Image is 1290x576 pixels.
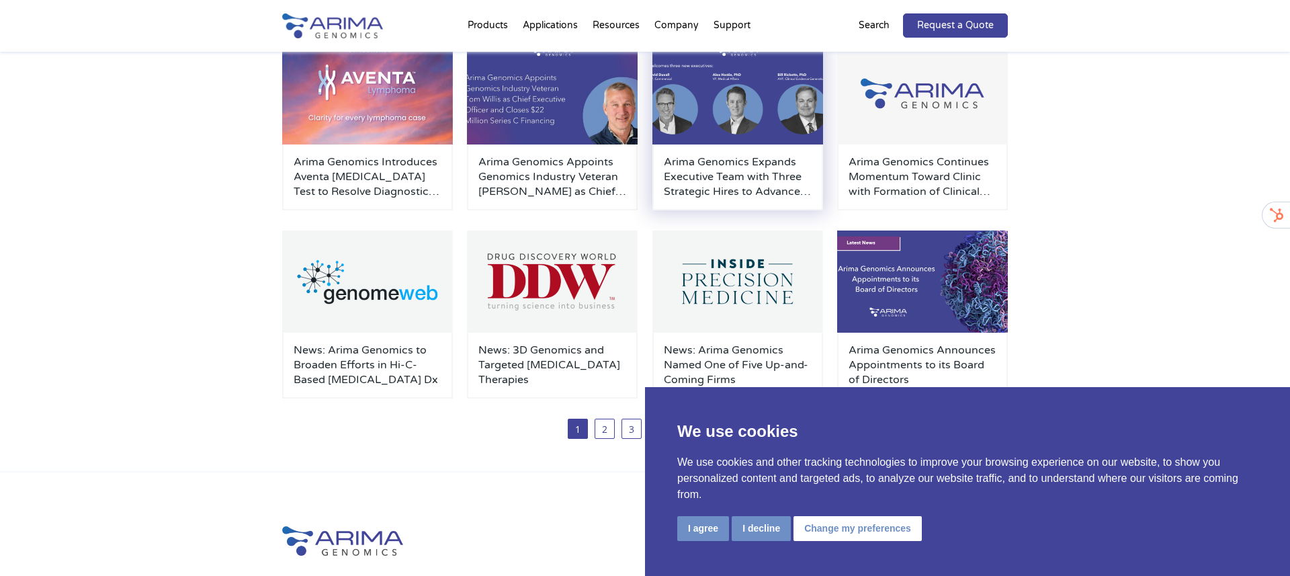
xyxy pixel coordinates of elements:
img: Drug-Discovery-World_Logo-500x300.png [467,231,638,333]
a: Arima Genomics Expands Executive Team with Three Strategic Hires to Advance Clinical Applications... [664,155,812,199]
button: I agree [677,516,729,541]
button: Change my preferences [793,516,922,541]
a: Arima Genomics Appoints Genomics Industry Veteran [PERSON_NAME] as Chief Executive Officer and Cl... [478,155,626,199]
a: News: Arima Genomics to Broaden Efforts in Hi-C-Based [MEDICAL_DATA] Dx [294,343,441,387]
p: Search [859,17,890,34]
img: Inside-Precision-Medicine_Logo-500x300.png [652,231,823,333]
a: 3 [621,419,642,439]
p: We use cookies and other tracking technologies to improve your browsing experience on our website... [677,454,1258,503]
img: AventaLymphoma-500x300.jpg [282,42,453,145]
a: 2 [595,419,615,439]
a: Arima Genomics Introduces Aventa [MEDICAL_DATA] Test to Resolve Diagnostic Uncertainty in B- and ... [294,155,441,199]
img: Arima-Genomics-logo [282,526,403,556]
button: I decline [732,516,791,541]
span: 1 [568,419,588,439]
img: Personnel-Announcement-LinkedIn-Carousel-22025-1-500x300.jpg [467,42,638,145]
img: Personnel-Announcement-LinkedIn-Carousel-22025-500x300.png [652,42,823,145]
img: Arima-Genomics-logo [282,13,383,38]
a: Arima Genomics Announces Appointments to its Board of Directors [849,343,996,387]
a: Request a Quote [903,13,1008,38]
img: Board-members-500x300.jpg [837,231,1008,333]
a: Arima Genomics Continues Momentum Toward Clinic with Formation of Clinical Advisory Board [849,155,996,199]
img: GenomeWeb_Press-Release_Logo-500x300.png [282,231,453,333]
p: We use cookies [677,419,1258,444]
a: News: 3D Genomics and Targeted [MEDICAL_DATA] Therapies [478,343,626,387]
img: Group-929-500x300.jpg [837,42,1008,145]
a: News: Arima Genomics Named One of Five Up-and-Coming Firms [664,343,812,387]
